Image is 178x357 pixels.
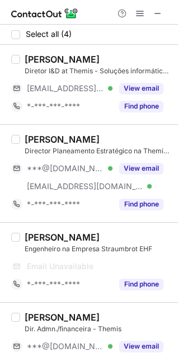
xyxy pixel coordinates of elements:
[119,163,163,174] button: Reveal Button
[25,232,100,243] div: [PERSON_NAME]
[25,146,171,156] div: Director Planeamento Estratégico na Themis - Soluções Informáticas, Lda
[119,83,163,94] button: Reveal Button
[11,7,78,20] img: ContactOut v5.3.10
[119,279,163,290] button: Reveal Button
[25,244,171,254] div: Engenheiro na Empresa Straumbrot EHF
[27,163,104,173] span: ***@[DOMAIN_NAME]
[27,261,93,271] span: Email Unavailable
[25,54,100,65] div: [PERSON_NAME]
[119,341,163,352] button: Reveal Button
[25,324,171,334] div: Dir. Admn./financeira - Themis
[27,83,104,93] span: [EMAIL_ADDRESS][DOMAIN_NAME]
[25,66,171,76] div: Diretor I&D at Themis - Soluções informáticas lda
[119,199,163,210] button: Reveal Button
[26,30,72,39] span: Select all (4)
[27,341,104,351] span: ***@[DOMAIN_NAME]
[25,134,100,145] div: [PERSON_NAME]
[119,101,163,112] button: Reveal Button
[27,181,143,191] span: [EMAIL_ADDRESS][DOMAIN_NAME]
[25,312,100,323] div: [PERSON_NAME]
